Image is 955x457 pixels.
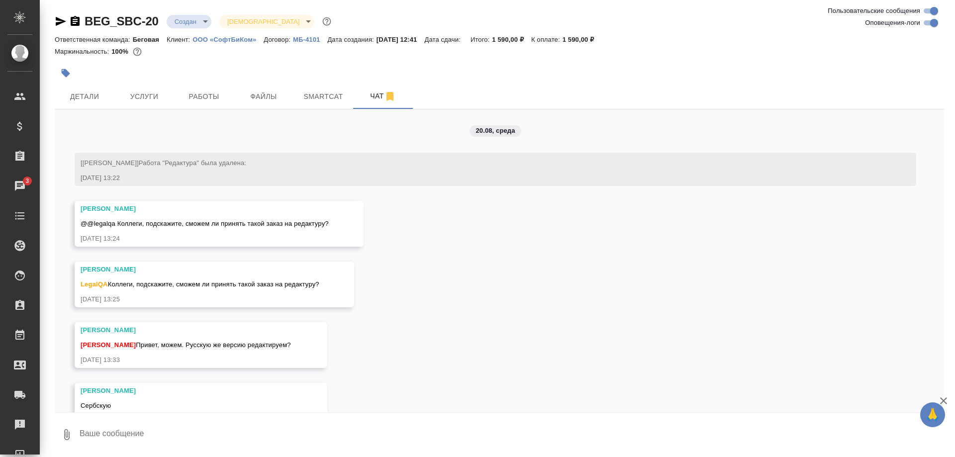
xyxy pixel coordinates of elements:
p: Маржинальность: [55,48,111,55]
span: 3 [19,176,35,186]
p: ООО «СофтБиКом» [192,36,264,43]
a: 3 [2,174,37,198]
span: Работы [180,91,228,103]
div: [PERSON_NAME] [81,325,292,335]
p: Клиент: [167,36,192,43]
p: 100% [111,48,131,55]
span: Сербскую [81,402,111,409]
p: МБ-4101 [293,36,327,43]
p: Беговая [133,36,167,43]
p: 1 590,00 ₽ [563,36,602,43]
button: Скопировать ссылку для ЯМессенджера [55,15,67,27]
button: Скопировать ссылку [69,15,81,27]
button: Добавить тэг [55,62,77,84]
span: @@legalqa Коллеги, подскажите, сможем ли принять такой заказ на редактуру? [81,220,329,227]
p: 1 590,00 ₽ [492,36,531,43]
a: МБ-4101 [293,35,327,43]
span: Оповещения-логи [865,18,920,28]
div: Создан [219,15,314,28]
p: [DATE] 12:41 [377,36,425,43]
div: [PERSON_NAME] [81,204,329,214]
p: Ответственная команда: [55,36,133,43]
span: [[PERSON_NAME]] [81,159,246,167]
p: Договор: [264,36,293,43]
span: Smartcat [299,91,347,103]
span: Файлы [240,91,287,103]
button: Доп статусы указывают на важность/срочность заказа [320,15,333,28]
span: LegalQA [81,280,108,288]
span: Чат [359,90,407,102]
span: [PERSON_NAME] [81,341,136,349]
button: Создан [172,17,199,26]
p: Дата создания: [327,36,376,43]
div: [DATE] 13:24 [81,234,329,244]
div: [PERSON_NAME] [81,265,319,274]
div: [DATE] 13:25 [81,294,319,304]
span: 🙏 [924,404,941,425]
p: Итого: [471,36,492,43]
p: 20.08, среда [476,126,515,136]
button: [DEMOGRAPHIC_DATA] [224,17,302,26]
button: 🙏 [920,402,945,427]
span: Детали [61,91,108,103]
button: 0.00 RUB; [131,45,144,58]
div: [PERSON_NAME] [81,386,292,396]
div: [DATE] 13:22 [81,173,881,183]
span: Пользовательские сообщения [828,6,920,16]
a: BEG_SBC-20 [85,14,159,28]
svg: Отписаться [384,91,396,102]
p: Дата сдачи: [424,36,463,43]
div: [DATE] 13:33 [81,355,292,365]
a: ООО «СофтБиКом» [192,35,264,43]
span: Привет, можем. Русскую же версию редактируем? [81,341,291,349]
span: Коллеги, подскажите, сможем ли принять такой заказ на редактуру? [81,280,319,288]
span: Работа "Редактура" была удалена: [139,159,246,167]
div: Создан [167,15,211,28]
p: К оплате: [531,36,563,43]
span: Услуги [120,91,168,103]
